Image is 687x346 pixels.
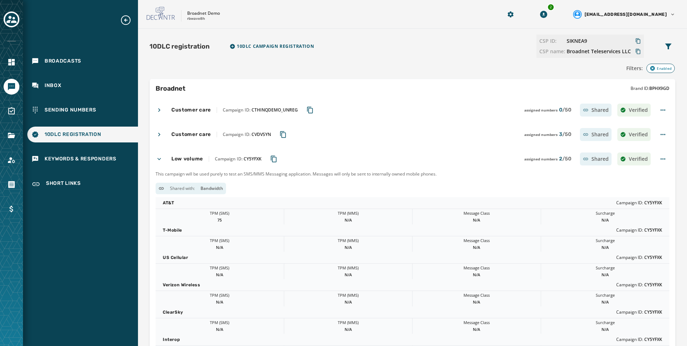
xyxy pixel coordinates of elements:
[244,156,262,162] span: CY5YFXK
[216,245,223,251] span: N/A
[252,131,271,137] span: CVDVSYN
[4,103,19,119] a: Navigate to Surveys
[161,335,181,344] span: Interop
[345,299,352,305] span: N/A
[539,48,565,55] span: CSP name:
[345,217,352,223] span: N/A
[338,210,359,217] span: TPM (MMS)
[601,327,609,333] span: N/A
[27,78,138,94] a: Navigate to Inbox
[27,53,138,69] a: Navigate to Broadcasts
[4,12,19,27] button: Toggle account select drawer
[4,54,19,70] a: Navigate to Home
[524,106,558,114] span: assigned numbers
[27,127,138,142] a: Navigate to 10DLC Registration
[464,210,490,217] span: Message Class
[524,155,558,163] span: assigned numbers
[45,58,81,65] span: Broadcasts
[277,128,290,141] button: Copy Campaign ID to clipboard
[216,299,223,305] span: N/A
[4,201,19,217] a: Navigate to Billing
[267,152,280,165] button: Copy Campaign ID to clipboard
[4,152,19,168] a: Navigate to Account
[562,131,571,137] span: / 50
[187,16,205,22] p: rbwave8h
[161,308,185,317] span: ClearSky
[200,186,223,191] span: Bandwidth
[464,238,490,244] span: Message Class
[615,226,664,235] span: Campaign ID:
[464,320,490,326] span: Message Class
[338,320,359,326] span: TPM (MMS)
[4,177,19,192] a: Navigate to Orders
[27,102,138,118] a: Navigate to Sending Numbers
[537,8,550,21] button: Download Menu
[210,320,229,326] span: TPM (SMS)
[345,272,352,278] span: N/A
[473,217,480,223] span: N/A
[596,292,615,299] span: Surcharge
[338,238,359,244] span: TPM (MMS)
[524,131,558,138] span: assigned numbers
[635,37,641,45] button: Copy CSP ID to clipboard
[156,83,185,94] h2: Broadnet
[646,64,675,73] div: Enabled
[171,155,203,163] h4: Low volume
[504,8,517,21] button: Manage global settings
[161,199,175,207] span: AT&T
[562,156,571,162] span: / 50
[644,200,662,206] span: CY5YFXK
[567,48,631,55] button: Copy CSP Name
[464,265,490,271] span: Message Class
[45,106,96,114] span: Sending Numbers
[464,292,490,299] span: Message Class
[473,272,480,278] span: N/A
[580,128,612,141] div: Shared
[217,217,222,223] span: 75
[223,107,298,113] span: Campaign ID:
[156,171,669,177] span: This campaign will be used purely to test an SMS/MMS Messaging application. Messages will only be...
[644,336,662,342] span: CY5YFXK
[615,281,664,289] span: Campaign ID:
[635,48,641,55] button: Copy CSP Name to clipboard
[171,131,211,138] h4: Customer care
[27,151,138,167] a: Navigate to Keywords & Responders
[617,104,651,117] div: Verified
[46,180,81,188] span: Short Links
[547,4,554,11] div: 2
[567,37,631,45] button: Copy CSP ID
[161,253,190,262] span: US Cellular
[567,48,631,55] span: Broadnet Teleservices LLC
[170,186,195,191] span: Shared with:
[559,106,571,114] span: 0
[216,327,223,333] span: N/A
[161,226,184,235] span: T-Mobile
[580,104,612,117] div: Shared
[161,281,202,289] span: Verizon Wireless
[617,152,651,165] div: Verified
[473,299,480,305] span: N/A
[585,12,667,17] span: [EMAIL_ADDRESS][DOMAIN_NAME]
[644,309,662,315] span: CY5YFXK
[626,65,643,72] span: Filters:
[559,155,571,163] span: 2
[559,131,571,138] span: 3
[601,245,609,251] span: N/A
[596,238,615,244] span: Surcharge
[644,282,662,288] span: CY5YFXK
[596,265,615,271] span: Surcharge
[345,245,352,251] span: N/A
[615,335,664,344] span: Campaign ID:
[210,292,229,299] span: TPM (SMS)
[210,265,229,271] span: TPM (SMS)
[45,155,116,163] span: Keywords & Responders
[27,176,138,193] a: Navigate to Short Links
[473,245,480,251] span: N/A
[210,210,229,217] span: TPM (SMS)
[171,106,211,114] h4: Customer care
[237,44,314,49] span: 10DLC Campaign registration
[567,37,587,45] span: SIKNEA9
[601,217,609,223] span: N/A
[304,104,317,117] button: Copy Campaign ID to clipboard
[216,272,223,278] span: N/A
